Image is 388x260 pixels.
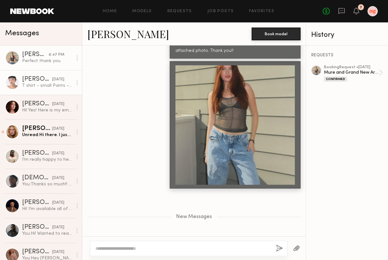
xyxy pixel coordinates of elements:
div: Hi! I’m available all of those dates <3 [22,206,72,212]
div: [DATE] [52,126,64,132]
a: Book model [252,31,301,36]
a: Requests [167,9,192,13]
div: I’m really happy to hear you’ve worked with Dreamland before! 😊 Thanks again for considering me f... [22,157,72,163]
a: Favorites [249,9,274,13]
div: Simple blue wash for jeans, hair reference similar to the attached photo. Thank you!! [175,40,295,55]
div: [PERSON_NAME] [22,150,52,157]
div: You: Thanks so much!! I've shared with the team 🩷 [22,181,72,187]
div: REQUESTS [311,53,383,58]
div: T shirt - small Pants - 25 Peircings - 2 right, 3 left [22,83,72,89]
div: [PERSON_NAME] [22,126,52,132]
div: Hi! Yes! Here is my email! [EMAIL_ADDRESS][DOMAIN_NAME] [22,107,72,113]
div: History [311,31,383,39]
div: Confirmed [324,77,347,82]
div: [DATE] [52,224,64,231]
div: [PERSON_NAME] [22,249,52,255]
div: [PERSON_NAME] [22,52,49,58]
div: Perfect thank you [22,58,72,64]
div: 8:47 PM [49,52,64,58]
div: [DEMOGRAPHIC_DATA] I. [22,175,52,181]
div: [PERSON_NAME] [22,199,52,206]
button: Book model [252,28,301,40]
div: [PERSON_NAME] [22,76,52,83]
div: [PERSON_NAME] [22,224,52,231]
a: bookingRequest •[DATE]Mure and Grand New ArrivalsConfirmed [324,65,383,82]
a: Models [132,9,152,13]
span: New Messages [176,214,212,220]
div: [DATE] [52,200,64,206]
div: 7 [360,6,362,9]
div: [DATE] [52,150,64,157]
a: [PERSON_NAME] [87,27,169,41]
div: [DATE] [52,249,64,255]
div: You: Hi! Wanted to reach out and see if you're available the week of [DATE] - [DATE] [22,231,72,237]
a: Job Posts [207,9,234,13]
span: Messages [5,30,39,37]
a: Home [103,9,117,13]
div: Mure and Grand New Arrivals [324,69,379,76]
div: [PERSON_NAME] [22,101,52,107]
div: [DATE] [52,175,64,181]
div: booking Request • [DATE] [324,65,379,69]
div: Unread: Hi there. I just wanted to follow up regarding the shoot you mentioned booking me for and... [22,132,72,138]
div: [DATE] [52,101,64,107]
div: [DATE] [52,77,64,83]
